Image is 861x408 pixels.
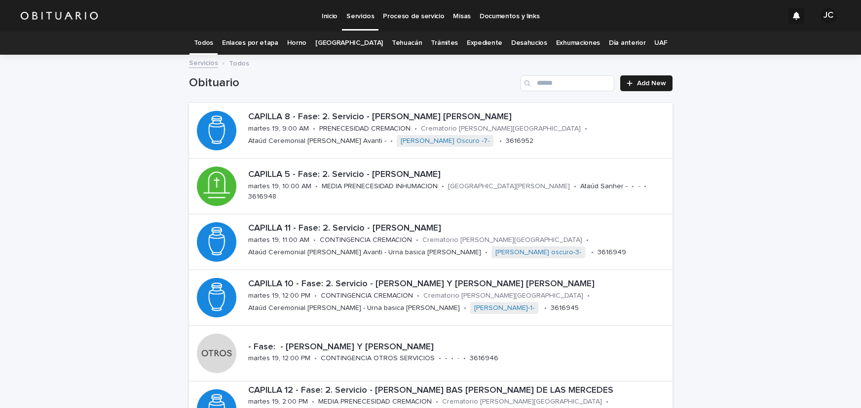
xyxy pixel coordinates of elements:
p: [GEOGRAPHIC_DATA][PERSON_NAME] [448,182,570,191]
p: • [585,125,587,133]
a: Expediente [467,32,502,55]
h1: Obituario [189,76,517,90]
p: martes 19, 2:00 PM [248,398,308,406]
a: Trámites [431,32,458,55]
p: • [314,354,317,363]
div: JC [821,8,836,24]
p: Ataúd Ceremonial [PERSON_NAME] Avanti - [248,137,386,145]
p: CONTINGENCIA OTROS SERVICIOS [321,354,435,363]
p: • [499,137,502,145]
p: CAPILLA 8 - Fase: 2. Servicio - [PERSON_NAME] [PERSON_NAME] [248,112,669,123]
a: Enlaces por etapa [222,32,278,55]
input: Search [521,75,614,91]
img: HUM7g2VNRLqGMmR9WVqf [20,6,99,26]
p: Crematorio [PERSON_NAME][GEOGRAPHIC_DATA] [442,398,602,406]
p: Crematorio [PERSON_NAME][GEOGRAPHIC_DATA] [422,236,582,244]
a: [PERSON_NAME] Oscuro -7- [401,137,489,145]
p: • [313,236,316,244]
p: martes 19, 11:00 AM [248,236,309,244]
p: • [574,182,576,191]
p: MEDIA PRENECESIDAD INHUMACION [322,182,438,191]
p: CAPILLA 5 - Fase: 2. Servicio - [PERSON_NAME] [248,170,669,180]
p: • [417,292,419,300]
a: Desahucios [511,32,547,55]
p: CONTINGENCIA CREMACION [321,292,413,300]
a: CAPILLA 8 - Fase: 2. Servicio - [PERSON_NAME] [PERSON_NAME]martes 19, 9:00 AM•PRENECESIDAD CREMAC... [189,103,673,159]
p: • [587,292,590,300]
p: • [414,125,417,133]
p: CAPILLA 11 - Fase: 2. Servicio - [PERSON_NAME] [248,223,669,234]
p: Crematorio [PERSON_NAME][GEOGRAPHIC_DATA] [423,292,583,300]
p: • [586,236,589,244]
p: 3616945 [551,304,579,312]
a: Exhumaciones [556,32,600,55]
p: Todos [229,57,249,68]
a: Add New [620,75,672,91]
p: • [544,304,547,312]
span: Add New [637,80,666,87]
p: • [416,236,418,244]
p: • [644,182,646,191]
p: • [439,354,441,363]
p: • [314,292,317,300]
p: 3616948 [248,193,276,201]
p: martes 19, 10:00 AM [248,182,311,191]
p: PRENECESIDAD CREMACION [319,125,411,133]
p: - Fase: - [PERSON_NAME] Y [PERSON_NAME] [248,342,669,353]
p: • [442,182,444,191]
p: • [315,182,318,191]
a: Horno [287,32,306,55]
p: • [606,398,608,406]
p: 3616949 [598,248,626,257]
p: • [463,354,466,363]
p: Ataúd Ceremonial [PERSON_NAME] Avanti - Urna basica [PERSON_NAME] [248,248,481,257]
p: - [638,182,640,191]
p: martes 19, 9:00 AM [248,125,309,133]
p: CONTINGENCIA CREMACION [320,236,412,244]
p: - [457,354,459,363]
a: - Fase: - [PERSON_NAME] Y [PERSON_NAME]martes 19, 12:00 PM•CONTINGENCIA OTROS SERVICIOS•-•-•3616946 [189,326,673,381]
p: Ataúd Ceremonial [PERSON_NAME] - Urna basica [PERSON_NAME] [248,304,460,312]
p: martes 19, 12:00 PM [248,292,310,300]
p: 3616946 [470,354,498,363]
a: Todos [194,32,213,55]
a: CAPILLA 10 - Fase: 2. Servicio - [PERSON_NAME] Y [PERSON_NAME] [PERSON_NAME]martes 19, 12:00 PM•C... [189,270,673,326]
a: Tehuacán [392,32,422,55]
p: 3616952 [506,137,533,145]
a: [PERSON_NAME] oscuro-3- [495,248,581,257]
a: [PERSON_NAME]-1- [474,304,534,312]
p: MEDIA PRENECESIDAD CREMACION [318,398,432,406]
a: CAPILLA 11 - Fase: 2. Servicio - [PERSON_NAME]martes 19, 11:00 AM•CONTINGENCIA CREMACION•Cremator... [189,214,673,270]
p: CAPILLA 10 - Fase: 2. Servicio - [PERSON_NAME] Y [PERSON_NAME] [PERSON_NAME] [248,279,669,290]
a: UAF [654,32,667,55]
a: Servicios [189,57,218,68]
p: • [390,137,393,145]
p: • [464,304,466,312]
p: Crematorio [PERSON_NAME][GEOGRAPHIC_DATA] [421,125,581,133]
p: - [445,354,447,363]
p: • [632,182,634,191]
p: • [451,354,453,363]
a: CAPILLA 5 - Fase: 2. Servicio - [PERSON_NAME]martes 19, 10:00 AM•MEDIA PRENECESIDAD INHUMACION•[G... [189,159,673,214]
a: Día anterior [609,32,645,55]
a: [GEOGRAPHIC_DATA] [315,32,383,55]
p: • [591,248,594,257]
p: CAPILLA 12 - Fase: 2. Servicio - [PERSON_NAME] BAS [PERSON_NAME] DE LAS MERCEDES [248,385,669,396]
p: martes 19, 12:00 PM [248,354,310,363]
p: • [313,125,315,133]
p: • [436,398,438,406]
p: • [312,398,314,406]
p: Ataúd Sanher - [580,182,628,191]
p: • [485,248,487,257]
